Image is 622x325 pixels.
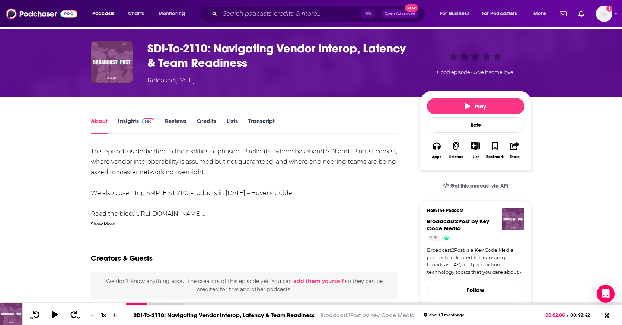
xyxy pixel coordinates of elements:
span: 00:02:06 [545,312,567,318]
a: Lists [227,117,238,134]
button: Show profile menu [596,6,612,22]
h1: SDI-To-2110: Navigating Vendor Interop, Latency & Team Readiness [147,41,408,70]
button: open menu [153,8,195,20]
div: This episode is dedicated to the realities of phased IP rollouts -where baseband SDI and IP must ... [91,146,398,240]
span: Podcasts [92,9,114,19]
a: 9 [427,235,440,241]
button: Follow [427,282,524,298]
span: For Business [440,9,469,19]
span: 00:48:42 [568,312,597,318]
span: 10 [30,317,33,320]
div: Show More ButtonList [466,137,485,164]
a: Broadcast2Post is a Key Code Media podcast dedicated to discussing broadcast, AV, and production ... [427,247,524,276]
a: InsightsPodchaser Pro [118,117,155,134]
a: SDI-To-2110: Navigating Vendor Interop, Latency & Team Readiness [134,312,315,319]
svg: Add a profile image [606,6,612,12]
span: We don't know anything about the creators of this episode yet . You can so they can be credited f... [106,278,383,293]
button: open menu [435,8,479,20]
a: Charts [123,8,149,20]
div: Apps [432,155,441,159]
div: Search podcasts, credits, & more... [207,5,432,22]
img: SDI-To-2110: Navigating Vendor Interop, Latency & Team Readiness [91,41,133,83]
button: Listened [446,137,466,164]
span: For Podcasters [482,9,517,19]
button: open menu [477,8,528,20]
div: about 1 month ago [424,313,464,317]
button: Bookmark [485,137,505,164]
a: Show notifications dropdown [557,7,570,20]
button: Show More Button [468,142,483,150]
img: User Profile [596,6,612,22]
span: Good episode? Give it some love! [437,69,514,75]
span: Charts [128,9,144,19]
span: Get this podcast via API [450,183,508,189]
span: 9 [434,234,437,242]
button: Open AdvancedNew [381,9,419,18]
img: Podchaser Pro [142,118,155,124]
input: Search podcasts, credits, & more... [220,8,361,20]
h3: From The Podcast [427,208,519,213]
a: Show notifications dropdown [575,7,587,20]
span: Open Advanced [385,12,415,16]
button: open menu [87,8,124,20]
div: Share [510,155,520,159]
span: Monitoring [159,9,185,19]
a: Get this podcast via API [437,177,514,195]
span: Play [465,103,486,110]
button: open menu [528,8,555,20]
span: More [533,9,546,19]
img: Broadcast2Post by Key Code Media [502,208,524,230]
span: ⌘ K [361,9,375,19]
div: Open Intercom Messenger [597,285,615,303]
div: Released [DATE] [147,76,195,85]
span: New [405,4,418,12]
a: About [91,117,108,134]
a: Credits [197,117,216,134]
button: Play [427,98,524,114]
button: 10 [29,311,43,320]
img: Podchaser - Follow, Share and Rate Podcasts [6,7,77,21]
a: Broadcast2Post by Key Code Media [427,218,489,232]
div: Bookmark [486,155,504,159]
a: [URL][DOMAIN_NAME]… [134,210,205,217]
div: 1 x [98,312,110,318]
div: List [473,155,479,159]
button: add them yourself [293,278,344,284]
span: Logged in as billthrelkeld [596,6,612,22]
button: 30 [67,311,82,320]
span: / [567,312,568,318]
span: 30 [77,317,80,320]
button: Apps [427,137,446,164]
a: Transcript [248,117,275,134]
div: Rate [427,117,524,133]
a: Reviews [165,117,186,134]
button: Share [505,137,524,164]
div: Listened [449,155,464,159]
h2: Creators & Guests [91,254,153,263]
a: Broadcast2Post by Key Code Media [320,312,415,319]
